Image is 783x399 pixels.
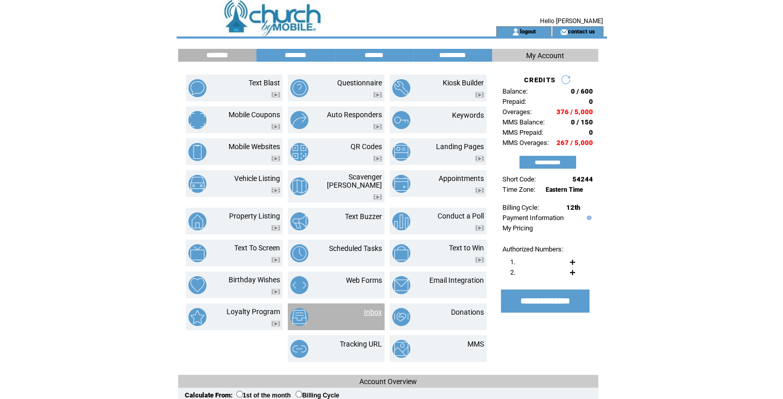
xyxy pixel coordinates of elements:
[271,257,280,263] img: video.png
[584,215,591,220] img: help.gif
[290,276,308,294] img: web-forms.png
[510,258,515,266] span: 1.
[392,244,410,262] img: text-to-win.png
[475,257,484,263] img: video.png
[234,174,280,183] a: Vehicle Listing
[502,98,526,105] span: Prepaid:
[556,139,593,147] span: 267 / 5,000
[295,391,302,397] input: Billing Cycle
[346,276,382,284] a: Web Forms
[502,139,549,147] span: MMS Overages:
[512,28,519,36] img: account_icon.gif
[373,156,382,161] img: video.png
[271,156,280,161] img: video.png
[589,98,593,105] span: 0
[502,245,563,253] span: Authorized Numbers:
[271,124,280,130] img: video.png
[392,175,410,193] img: appointments.png
[526,51,564,60] span: My Account
[510,268,515,276] span: 2.
[290,308,308,326] img: inbox.png
[556,108,593,116] span: 376 / 5,000
[589,129,593,136] span: 0
[568,28,595,34] a: contact us
[475,188,484,193] img: video.png
[290,340,308,358] img: tracking-url.png
[327,173,382,189] a: Scavenger [PERSON_NAME]
[392,212,410,230] img: conduct-a-poll.png
[560,28,568,36] img: contact_us_icon.gif
[392,340,410,358] img: mms.png
[392,111,410,129] img: keywords.png
[373,92,382,98] img: video.png
[229,142,280,151] a: Mobile Websites
[227,307,280,316] a: Loyalty Program
[351,142,382,151] a: QR Codes
[571,87,593,95] span: 0 / 600
[188,308,206,326] img: loyalty-program.png
[451,308,484,316] a: Donations
[392,143,410,161] img: landing-pages.png
[572,175,593,183] span: 54244
[571,118,593,126] span: 0 / 150
[249,79,280,87] a: Text Blast
[502,175,536,183] span: Short Code:
[290,143,308,161] img: qr-codes.png
[229,276,280,284] a: Birthday Wishes
[290,111,308,129] img: auto-responders.png
[373,194,382,200] img: video.png
[271,225,280,231] img: video.png
[290,244,308,262] img: scheduled-tasks.png
[327,111,382,119] a: Auto Responders
[524,76,555,84] span: CREDITS
[359,377,417,386] span: Account Overview
[502,129,543,136] span: MMS Prepaid:
[271,321,280,327] img: video.png
[475,92,484,98] img: video.png
[443,79,484,87] a: Kiosk Builder
[502,186,535,193] span: Time Zone:
[236,392,291,399] label: 1st of the month
[188,143,206,161] img: mobile-websites.png
[502,118,545,126] span: MMS Balance:
[229,111,280,119] a: Mobile Coupons
[502,204,539,211] span: Billing Cycle:
[519,28,535,34] a: logout
[188,175,206,193] img: vehicle-listing.png
[329,244,382,252] a: Scheduled Tasks
[540,17,603,25] span: Hello [PERSON_NAME]
[566,204,580,211] span: 12th
[188,212,206,230] img: property-listing.png
[429,276,484,284] a: Email Integration
[185,391,233,399] span: Calculate From:
[290,212,308,230] img: text-buzzer.png
[234,244,280,252] a: Text To Screen
[502,108,532,116] span: Overages:
[475,156,484,161] img: video.png
[337,79,382,87] a: Questionnaire
[271,92,280,98] img: video.png
[438,212,484,220] a: Conduct a Poll
[345,212,382,221] a: Text Buzzer
[452,111,484,119] a: Keywords
[290,79,308,97] img: questionnaire.png
[364,308,382,316] a: Inbox
[392,276,410,294] img: email-integration.png
[546,186,583,193] span: Eastern Time
[502,87,528,95] span: Balance:
[188,79,206,97] img: text-blast.png
[392,308,410,326] img: donations.png
[271,188,280,193] img: video.png
[295,392,339,399] label: Billing Cycle
[340,340,382,348] a: Tracking URL
[502,224,533,232] a: My Pricing
[290,177,308,195] img: scavenger-hunt.png
[392,79,410,97] img: kiosk-builder.png
[436,142,484,151] a: Landing Pages
[373,124,382,130] img: video.png
[475,225,484,231] img: video.png
[188,276,206,294] img: birthday-wishes.png
[188,111,206,129] img: mobile-coupons.png
[502,214,564,222] a: Payment Information
[271,289,280,295] img: video.png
